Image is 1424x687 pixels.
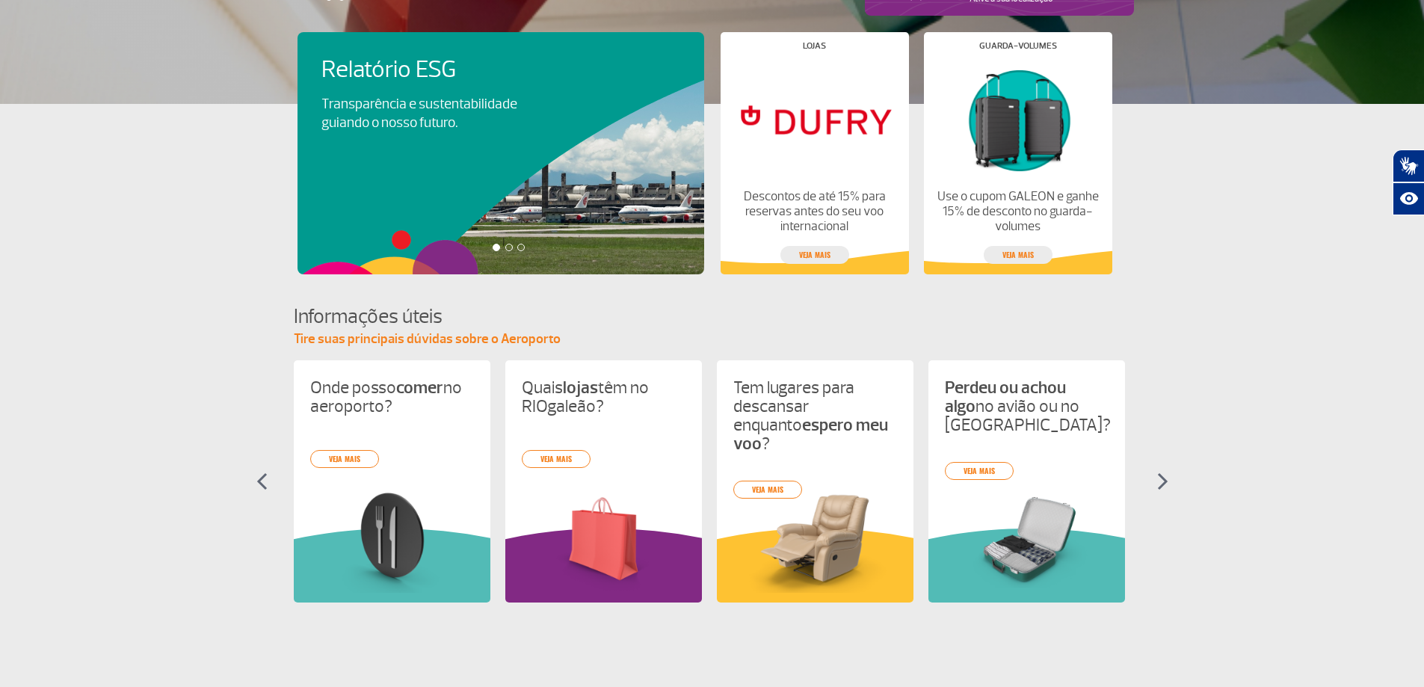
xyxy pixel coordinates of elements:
img: card%20informa%C3%A7%C3%B5es%204.png [733,486,897,593]
img: amareloInformacoesUteis.svg [717,529,913,603]
img: seta-esquerda [256,472,268,490]
a: veja mais [984,246,1052,264]
a: veja mais [733,481,802,499]
h4: Guarda-volumes [979,42,1057,50]
p: Onde posso no aeroporto? [310,378,474,416]
a: veja mais [310,450,379,468]
img: verdeInformacoesUteis.svg [928,529,1125,603]
p: Transparência e sustentabilidade guiando o nosso futuro. [321,95,534,132]
img: card%20informa%C3%A7%C3%B5es%206.png [522,486,685,593]
p: no avião ou no [GEOGRAPHIC_DATA]? [945,378,1109,434]
a: veja mais [780,246,849,264]
p: Tem lugares para descansar enquanto ? [733,378,897,453]
img: card%20informa%C3%A7%C3%B5es%208.png [310,486,474,593]
img: problema-bagagem.png [945,486,1109,593]
img: Lojas [733,62,896,177]
strong: Perdeu ou achou algo [945,377,1066,417]
div: Plugin de acessibilidade da Hand Talk. [1393,150,1424,215]
p: Use o cupom GALEON e ganhe 15% de desconto no guarda-volumes [936,189,1099,234]
strong: lojas [563,377,598,398]
p: Tire suas principais dúvidas sobre o Aeroporto [294,330,1131,348]
img: roxoInformacoesUteis.svg [505,529,702,603]
h4: Relatório ESG [321,56,559,84]
img: Guarda-volumes [936,62,1099,177]
a: Relatório ESGTransparência e sustentabilidade guiando o nosso futuro. [321,56,680,132]
p: Quais têm no RIOgaleão? [522,378,685,416]
h4: Informações úteis [294,303,1131,330]
strong: comer [396,377,443,398]
button: Abrir recursos assistivos. [1393,182,1424,215]
h4: Lojas [803,42,826,50]
button: Abrir tradutor de língua de sinais. [1393,150,1424,182]
p: Descontos de até 15% para reservas antes do seu voo internacional [733,189,896,234]
strong: espero meu voo [733,414,888,455]
a: veja mais [522,450,591,468]
img: seta-direita [1157,472,1168,490]
a: veja mais [945,462,1014,480]
img: verdeInformacoesUteis.svg [294,529,490,603]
